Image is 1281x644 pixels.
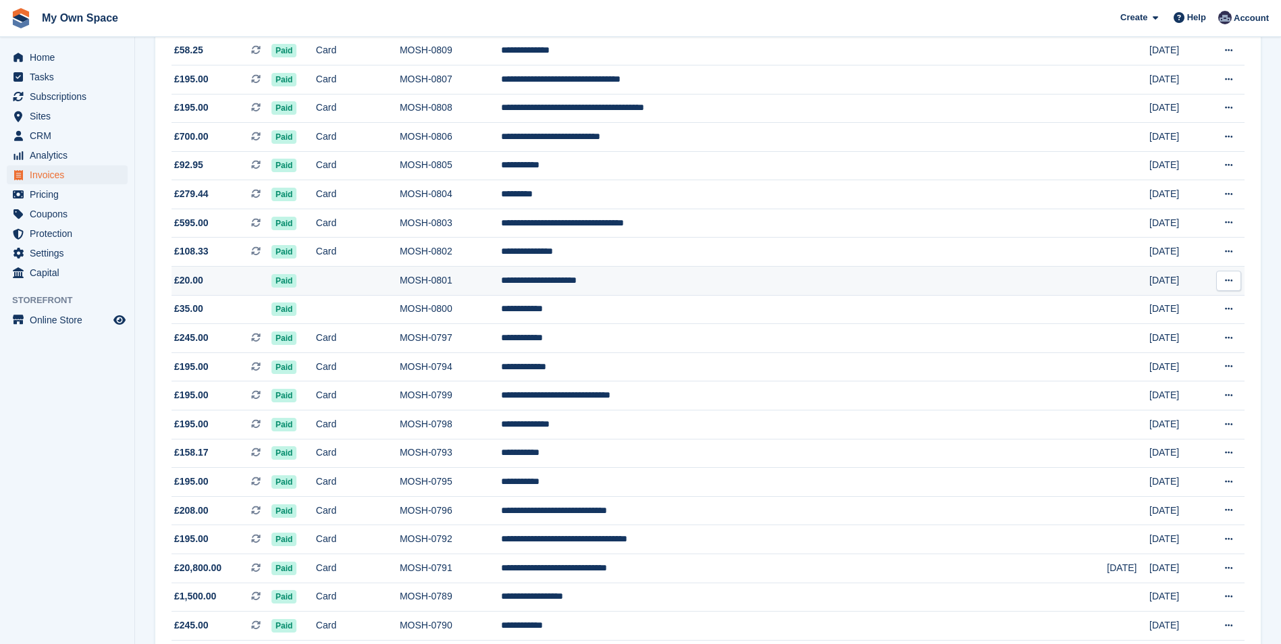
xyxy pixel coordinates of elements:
[30,224,111,243] span: Protection
[271,360,296,374] span: Paid
[271,533,296,546] span: Paid
[30,185,111,204] span: Pricing
[271,130,296,144] span: Paid
[1149,439,1204,468] td: [DATE]
[400,439,501,468] td: MOSH-0793
[12,294,134,307] span: Storefront
[174,589,216,603] span: £1,500.00
[1149,410,1204,439] td: [DATE]
[271,418,296,431] span: Paid
[174,331,209,345] span: £245.00
[316,439,400,468] td: Card
[174,504,209,518] span: £208.00
[400,180,501,209] td: MOSH-0804
[400,554,501,583] td: MOSH-0791
[316,525,400,554] td: Card
[400,381,501,410] td: MOSH-0799
[7,244,128,263] a: menu
[7,48,128,67] a: menu
[174,360,209,374] span: £195.00
[1149,180,1204,209] td: [DATE]
[316,554,400,583] td: Card
[1149,209,1204,238] td: [DATE]
[174,618,209,633] span: £245.00
[400,267,501,296] td: MOSH-0801
[174,417,209,431] span: £195.00
[316,65,400,94] td: Card
[174,187,209,201] span: £279.44
[316,94,400,123] td: Card
[271,73,296,86] span: Paid
[1107,554,1149,583] td: [DATE]
[1120,11,1147,24] span: Create
[174,273,203,288] span: £20.00
[316,612,400,641] td: Card
[1149,324,1204,353] td: [DATE]
[7,311,128,329] a: menu
[7,185,128,204] a: menu
[1149,612,1204,641] td: [DATE]
[7,87,128,106] a: menu
[30,68,111,86] span: Tasks
[271,217,296,230] span: Paid
[316,583,400,612] td: Card
[174,130,209,144] span: £700.00
[174,158,203,172] span: £92.95
[400,238,501,267] td: MOSH-0802
[7,68,128,86] a: menu
[316,352,400,381] td: Card
[271,389,296,402] span: Paid
[174,72,209,86] span: £195.00
[30,263,111,282] span: Capital
[7,224,128,243] a: menu
[7,107,128,126] a: menu
[30,87,111,106] span: Subscriptions
[1149,123,1204,152] td: [DATE]
[400,65,501,94] td: MOSH-0807
[1149,65,1204,94] td: [DATE]
[400,324,501,353] td: MOSH-0797
[271,475,296,489] span: Paid
[1187,11,1206,24] span: Help
[174,302,203,316] span: £35.00
[316,381,400,410] td: Card
[1149,583,1204,612] td: [DATE]
[400,612,501,641] td: MOSH-0790
[316,410,400,439] td: Card
[1149,36,1204,65] td: [DATE]
[1149,381,1204,410] td: [DATE]
[174,561,221,575] span: £20,800.00
[30,48,111,67] span: Home
[271,619,296,633] span: Paid
[174,532,209,546] span: £195.00
[400,36,501,65] td: MOSH-0809
[400,151,501,180] td: MOSH-0805
[1149,496,1204,525] td: [DATE]
[174,216,209,230] span: £595.00
[30,244,111,263] span: Settings
[1218,11,1232,24] img: Gary Chamberlain
[316,123,400,152] td: Card
[36,7,124,29] a: My Own Space
[316,36,400,65] td: Card
[1234,11,1269,25] span: Account
[1149,352,1204,381] td: [DATE]
[30,205,111,223] span: Coupons
[400,209,501,238] td: MOSH-0803
[271,274,296,288] span: Paid
[7,146,128,165] a: menu
[174,388,209,402] span: £195.00
[271,504,296,518] span: Paid
[1149,295,1204,324] td: [DATE]
[400,525,501,554] td: MOSH-0792
[400,468,501,497] td: MOSH-0795
[271,44,296,57] span: Paid
[316,496,400,525] td: Card
[174,446,209,460] span: £158.17
[30,165,111,184] span: Invoices
[271,446,296,460] span: Paid
[7,165,128,184] a: menu
[400,295,501,324] td: MOSH-0800
[1149,554,1204,583] td: [DATE]
[30,311,111,329] span: Online Store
